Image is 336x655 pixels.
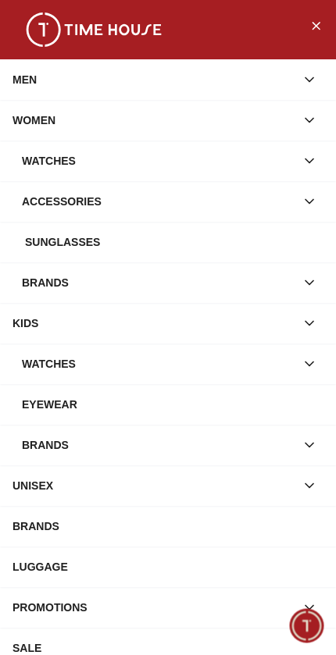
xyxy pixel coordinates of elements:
div: Chat Widget [290,609,324,643]
div: LUGGAGE [13,553,323,581]
div: Accessories [22,187,295,215]
div: MEN [13,66,295,94]
div: PROMOTIONS [13,593,295,621]
div: Sunglasses [25,228,323,256]
div: Brands [22,269,295,297]
div: Brands [22,431,295,459]
div: UNISEX [13,472,295,500]
div: Eyewear [22,390,323,418]
div: WOMEN [13,106,295,134]
img: ... [16,12,172,47]
div: Watches [22,147,295,175]
div: KIDS [13,309,295,337]
div: WATCHES [22,350,295,378]
div: BRANDS [13,512,323,540]
button: Close Menu [303,12,328,37]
